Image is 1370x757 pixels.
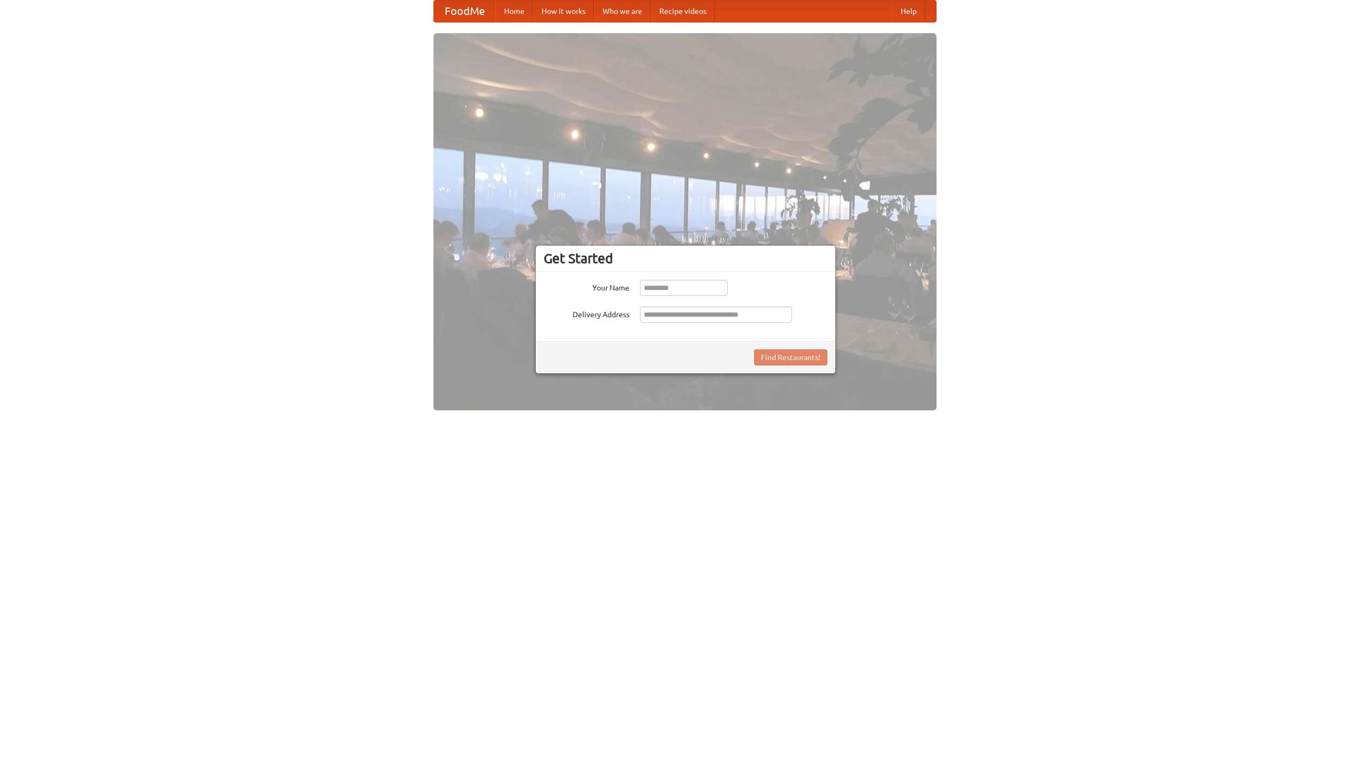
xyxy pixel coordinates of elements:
a: FoodMe [434,1,496,22]
a: Recipe videos [651,1,715,22]
a: Who we are [594,1,651,22]
button: Find Restaurants! [754,349,827,365]
a: How it works [533,1,594,22]
a: Help [892,1,925,22]
a: Home [496,1,533,22]
h3: Get Started [544,250,827,266]
label: Delivery Address [544,307,629,320]
label: Your Name [544,280,629,293]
